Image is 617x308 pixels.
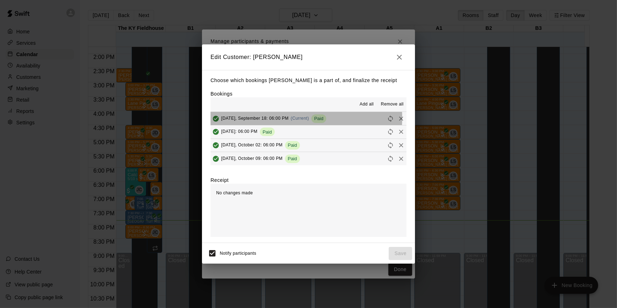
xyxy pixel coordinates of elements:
span: No changes made [216,190,253,195]
span: [DATE]: 06:00 PM [221,129,257,134]
span: Reschedule [385,129,396,134]
span: Remove [396,142,406,147]
label: Receipt [211,177,229,184]
span: [DATE], October 09: 06:00 PM [221,156,283,161]
label: Bookings [211,91,233,97]
button: Remove all [378,99,406,110]
span: Notify participants [220,251,256,256]
span: Remove [396,115,406,121]
h2: Edit Customer: [PERSON_NAME] [202,44,415,70]
button: Added & Paid[DATE], October 09: 06:00 PMPaidRescheduleRemove [211,152,406,165]
span: Paid [311,116,326,121]
button: Added & Paid[DATE]: 06:00 PMPaidRescheduleRemove [211,125,406,139]
button: Added & Paid [211,113,221,124]
span: Paid [285,142,300,148]
span: [DATE], September 18: 06:00 PM [221,116,289,121]
button: Added & Paid [211,126,221,137]
span: Paid [285,156,300,161]
span: [DATE], October 02: 06:00 PM [221,142,283,147]
p: Choose which bookings [PERSON_NAME] is a part of, and finalize the receipt [211,76,406,85]
button: Added & Paid [211,140,221,151]
button: Added & Paid[DATE], September 18: 06:00 PM(Current)PaidRescheduleRemove [211,112,406,125]
span: Remove [396,129,406,134]
span: Paid [260,129,275,135]
button: Added & Paid [211,153,221,164]
button: Add all [355,99,378,110]
span: Remove [396,156,406,161]
span: Remove all [381,101,404,108]
span: Reschedule [385,142,396,147]
span: (Current) [291,116,309,121]
button: Added & Paid[DATE], October 02: 06:00 PMPaidRescheduleRemove [211,139,406,152]
span: Reschedule [385,115,396,121]
span: Reschedule [385,156,396,161]
span: Add all [360,101,374,108]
